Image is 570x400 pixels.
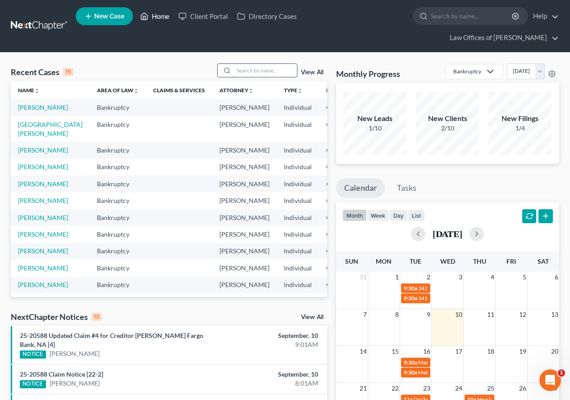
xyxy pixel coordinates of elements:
[418,359,518,366] span: Meeting of Creditors for [PERSON_NAME]
[343,113,406,124] div: New Leads
[410,257,421,265] span: Tue
[277,142,319,158] td: Individual
[224,379,318,388] div: 8:01AM
[136,8,174,24] a: Home
[63,68,73,76] div: 15
[433,229,462,238] h2: [DATE]
[18,180,68,188] a: [PERSON_NAME]
[90,142,146,158] td: Bankruptcy
[538,257,549,265] span: Sat
[319,226,363,243] td: CTB
[34,88,40,94] i: unfold_more
[277,99,319,116] td: Individual
[319,159,363,175] td: CTB
[394,309,400,320] span: 8
[319,175,363,192] td: CTB
[277,277,319,293] td: Individual
[488,124,552,133] div: 1/4
[90,243,146,260] td: Bankruptcy
[440,257,455,265] span: Wed
[94,13,124,20] span: New Case
[212,142,277,158] td: [PERSON_NAME]
[20,351,46,359] div: NOTICE
[18,230,68,238] a: [PERSON_NAME]
[426,309,431,320] span: 9
[14,167,85,172] div: [PERSON_NAME] • 1h ago
[212,277,277,293] td: [PERSON_NAME]
[404,359,417,366] span: 9:30a
[336,178,385,198] a: Calendar
[14,295,21,302] button: Emoji picker
[518,346,527,357] span: 19
[408,209,425,221] button: list
[50,379,100,388] a: [PERSON_NAME]
[212,99,277,116] td: [PERSON_NAME]
[319,99,363,116] td: CTB
[224,340,318,349] div: 9:01AM
[90,260,146,276] td: Bankruptcy
[97,87,139,94] a: Area of Lawunfold_more
[277,226,319,243] td: Individual
[336,68,400,79] h3: Monthly Progress
[473,257,486,265] span: Thu
[18,281,68,288] a: [PERSON_NAME]
[212,116,277,142] td: [PERSON_NAME]
[518,383,527,394] span: 26
[20,370,103,378] a: 25-20588 Claim Notice [22-2]
[90,175,146,192] td: Bankruptcy
[20,380,46,388] div: NOTICE
[7,71,173,185] div: Katie says…
[224,370,318,379] div: September, 10
[488,113,552,124] div: New Filings
[506,257,516,265] span: Fri
[453,67,481,75] div: Bankruptcy
[277,159,319,175] td: Individual
[212,192,277,209] td: [PERSON_NAME]
[404,295,417,301] span: 9:30a
[234,64,297,77] input: Search by name...
[416,124,479,133] div: 2/10
[18,264,68,272] a: [PERSON_NAME]
[277,293,319,310] td: Individual
[26,5,40,19] img: Profile image for Katie
[90,192,146,209] td: Bankruptcy
[233,8,301,24] a: Directory Cases
[18,87,40,94] a: Nameunfold_more
[7,71,148,165] div: 🚨ATTN: [GEOGRAPHIC_DATA] of [US_STATE]The court has added a new Credit Counseling Field that we n...
[539,369,561,391] iframe: Intercom live chat
[367,209,389,221] button: week
[18,121,82,137] a: [GEOGRAPHIC_DATA][PERSON_NAME]
[212,293,277,310] td: [PERSON_NAME]
[277,116,319,142] td: Individual
[20,332,203,348] a: 25-20588 Updated Claim #4 for Creditor [PERSON_NAME] Fargo Bank, NA [4]
[394,272,400,283] span: 1
[522,272,527,283] span: 5
[90,293,146,310] td: Bankruptcy
[212,243,277,260] td: [PERSON_NAME]
[550,309,559,320] span: 13
[14,98,141,160] div: The court has added a new Credit Counseling Field that we need to update upon filing. Please remo...
[454,346,463,357] span: 17
[422,383,431,394] span: 23
[319,116,363,142] td: CTB
[212,226,277,243] td: [PERSON_NAME]
[14,76,128,93] b: 🚨ATTN: [GEOGRAPHIC_DATA] of [US_STATE]
[18,146,68,154] a: [PERSON_NAME]
[174,8,233,24] a: Client Portal
[445,30,559,46] a: Law Offices of [PERSON_NAME]
[345,257,358,265] span: Sun
[454,383,463,394] span: 24
[18,103,68,111] a: [PERSON_NAME]
[284,87,303,94] a: Typeunfold_more
[550,346,559,357] span: 20
[319,209,363,226] td: CTB
[44,11,84,20] p: Active 2h ago
[90,277,146,293] td: Bankruptcy
[90,226,146,243] td: Bankruptcy
[359,383,368,394] span: 21
[297,88,303,94] i: unfold_more
[44,4,102,11] h1: [PERSON_NAME]
[8,276,173,291] textarea: Message…
[418,369,518,376] span: Meeting of Creditors for [PERSON_NAME]
[391,346,400,357] span: 15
